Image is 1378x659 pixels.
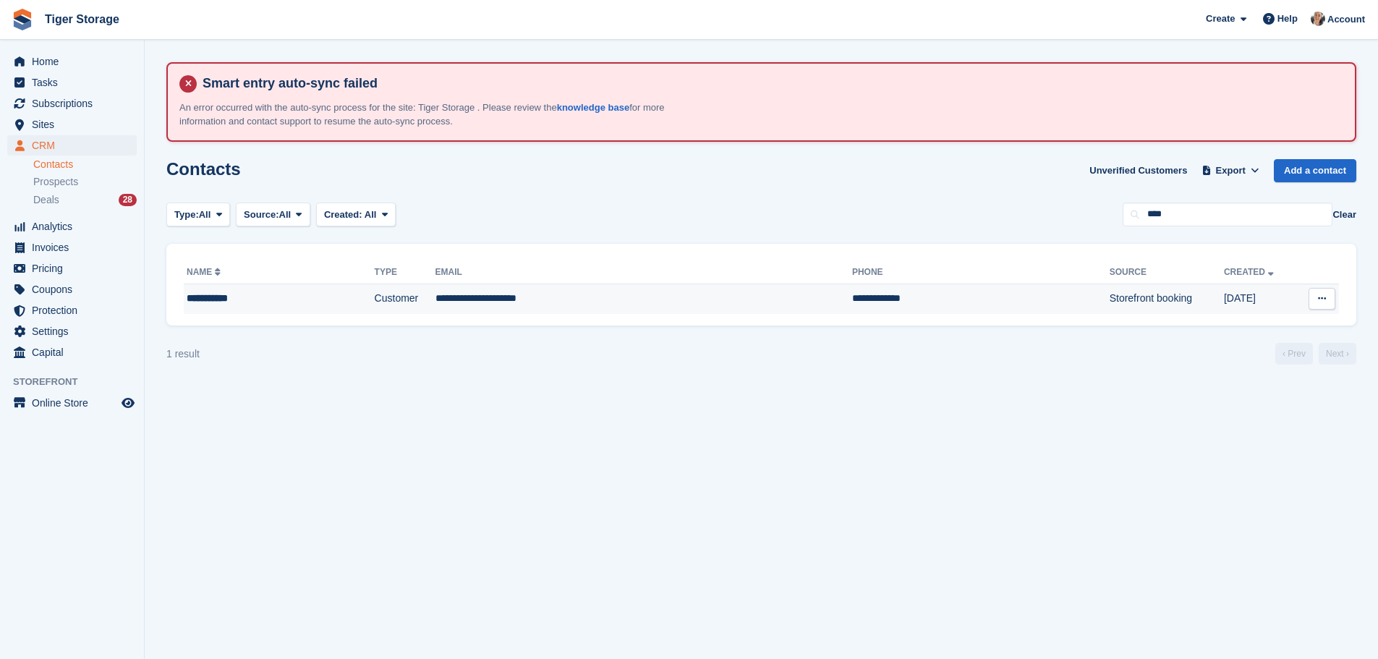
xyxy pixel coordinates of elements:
nav: Page [1272,343,1359,365]
button: Source: All [236,203,310,226]
span: Help [1277,12,1298,26]
a: menu [7,135,137,156]
span: Create [1206,12,1235,26]
span: Analytics [32,216,119,237]
span: Online Store [32,393,119,413]
a: menu [7,216,137,237]
a: Deals 28 [33,192,137,208]
button: Type: All [166,203,230,226]
a: menu [7,258,137,279]
span: Sites [32,114,119,135]
p: An error occurred with the auto-sync process for the site: Tiger Storage . Please review the for ... [179,101,686,129]
a: menu [7,114,137,135]
span: Invoices [32,237,119,258]
span: Type: [174,208,199,222]
a: knowledge base [557,102,629,113]
a: Unverified Customers [1084,159,1193,183]
span: Storefront [13,375,144,389]
a: menu [7,51,137,72]
span: All [279,208,292,222]
span: All [365,209,377,220]
img: Becky Martin [1311,12,1325,26]
a: menu [7,237,137,258]
a: menu [7,342,137,362]
a: menu [7,321,137,341]
span: Capital [32,342,119,362]
span: Protection [32,300,119,320]
h4: Smart entry auto-sync failed [197,75,1343,92]
img: stora-icon-8386f47178a22dfd0bd8f6a31ec36ba5ce8667c1dd55bd0f319d3a0aa187defe.svg [12,9,33,30]
a: Preview store [119,394,137,412]
span: Export [1216,163,1246,178]
th: Phone [852,261,1110,284]
div: 1 result [166,346,200,362]
a: Tiger Storage [39,7,125,31]
th: Email [435,261,852,284]
td: [DATE] [1224,284,1297,314]
a: Name [187,267,224,277]
span: CRM [32,135,119,156]
span: Settings [32,321,119,341]
span: Subscriptions [32,93,119,114]
td: Storefront booking [1110,284,1224,314]
span: Prospects [33,175,78,189]
a: menu [7,93,137,114]
button: Export [1199,159,1262,183]
td: Customer [375,284,435,314]
a: menu [7,72,137,93]
span: Deals [33,193,59,207]
a: Created [1224,267,1277,277]
span: Home [32,51,119,72]
div: 28 [119,194,137,206]
a: menu [7,279,137,299]
span: Coupons [32,279,119,299]
span: Tasks [32,72,119,93]
a: Next [1319,343,1356,365]
a: Add a contact [1274,159,1356,183]
h1: Contacts [166,159,241,179]
button: Created: All [316,203,396,226]
th: Type [375,261,435,284]
span: Source: [244,208,278,222]
a: Contacts [33,158,137,171]
a: menu [7,300,137,320]
button: Clear [1332,208,1356,222]
span: All [199,208,211,222]
a: Prospects [33,174,137,190]
span: Pricing [32,258,119,279]
span: Account [1327,12,1365,27]
a: Previous [1275,343,1313,365]
span: Created: [324,209,362,220]
th: Source [1110,261,1224,284]
a: menu [7,393,137,413]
